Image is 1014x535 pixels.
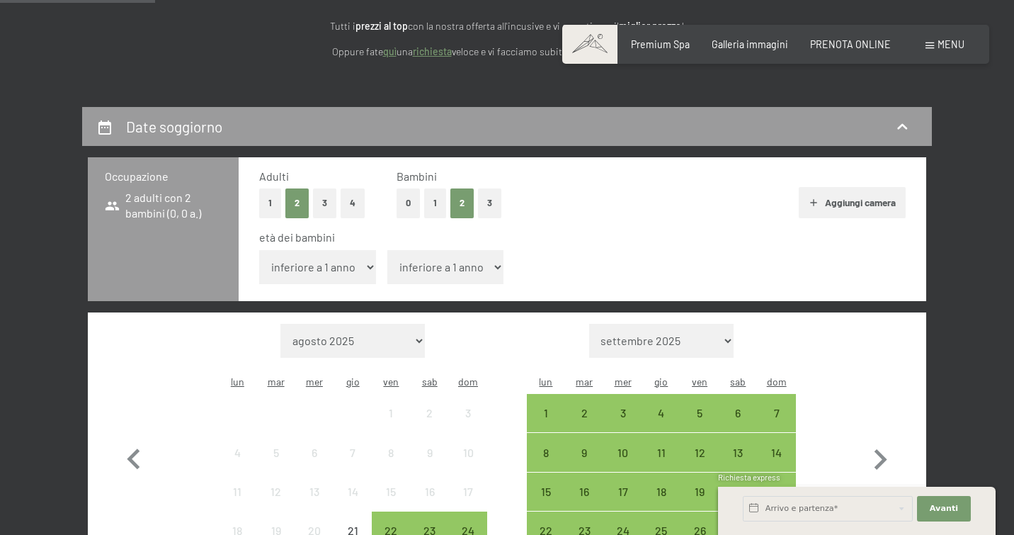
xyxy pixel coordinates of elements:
span: Adulti [259,169,289,183]
div: arrivo/check-in non effettuabile [372,394,410,432]
strong: prezzi al top [355,20,408,32]
div: arrivo/check-in non effettuabile [334,473,372,511]
p: Oppure fate una veloce e vi facciamo subito la offerta piacevole. Grazie [195,44,819,60]
div: 5 [258,447,293,483]
div: 13 [720,447,756,483]
div: Wed Sep 10 2025 [603,433,642,471]
div: 7 [759,407,794,443]
div: arrivo/check-in non effettuabile [256,473,295,511]
div: arrivo/check-in non effettuabile [411,394,449,432]
div: Tue Aug 05 2025 [256,433,295,471]
div: 8 [528,447,564,483]
div: Fri Aug 08 2025 [372,433,410,471]
div: arrivo/check-in possibile [565,433,603,471]
abbr: giovedì [654,376,668,388]
div: Sat Aug 09 2025 [411,433,449,471]
div: arrivo/check-in possibile [527,473,565,511]
div: Mon Sep 01 2025 [527,394,565,432]
div: arrivo/check-in possibile [642,433,680,471]
div: 3 [450,407,486,443]
div: Tue Sep 16 2025 [565,473,603,511]
button: 0 [397,188,420,218]
div: Mon Aug 11 2025 [218,473,256,511]
div: Tue Sep 02 2025 [565,394,603,432]
span: Bambini [397,169,437,183]
abbr: sabato [730,376,746,388]
button: Avanti [917,496,971,522]
div: arrivo/check-in possibile [603,394,642,432]
div: Thu Sep 11 2025 [642,433,680,471]
h3: Occupazione [105,169,222,184]
h2: Date soggiorno [126,118,222,135]
a: PRENOTA ONLINE [810,38,891,50]
div: Wed Sep 03 2025 [603,394,642,432]
div: 5 [682,407,717,443]
div: Sun Aug 10 2025 [449,433,487,471]
div: 11 [644,447,679,483]
abbr: martedì [268,376,285,388]
div: 1 [373,407,409,443]
div: 1 [528,407,564,443]
div: Sun Sep 14 2025 [758,433,796,471]
div: arrivo/check-in possibile [565,394,603,432]
span: Avanti [930,503,958,514]
div: arrivo/check-in non effettuabile [449,433,487,471]
div: Mon Sep 15 2025 [527,473,565,511]
div: arrivo/check-in non effettuabile [334,433,372,471]
div: 9 [566,447,602,483]
div: arrivo/check-in possibile [680,394,719,432]
div: 17 [450,486,486,522]
div: 17 [605,486,640,522]
p: Tutti i con la nostra offerta all'incusive e vi garantiamo il ! [195,18,819,35]
div: Sun Aug 03 2025 [449,394,487,432]
abbr: domenica [458,376,478,388]
strong: miglior prezzo [619,20,681,32]
span: Menu [938,38,964,50]
div: arrivo/check-in non effettuabile [372,473,410,511]
div: 18 [644,486,679,522]
div: arrivo/check-in possibile [527,433,565,471]
div: Wed Aug 06 2025 [295,433,334,471]
abbr: lunedì [231,376,244,388]
div: 10 [605,447,640,483]
span: 2 adulti con 2 bambini (0, 0 a.) [105,190,222,222]
div: 9 [412,447,448,483]
div: Sat Sep 06 2025 [719,394,757,432]
button: 1 [424,188,446,218]
span: Galleria immagini [712,38,788,50]
div: arrivo/check-in possibile [719,433,757,471]
span: Premium Spa [631,38,690,50]
div: arrivo/check-in possibile [603,433,642,471]
div: Wed Sep 17 2025 [603,473,642,511]
div: arrivo/check-in non effettuabile [449,394,487,432]
div: 11 [220,486,255,522]
button: Aggiungi camera [799,187,906,218]
div: 16 [566,486,602,522]
div: 2 [566,407,602,443]
div: 19 [682,486,717,522]
div: Sun Aug 17 2025 [449,473,487,511]
div: Sat Aug 16 2025 [411,473,449,511]
div: arrivo/check-in non effettuabile [411,473,449,511]
button: 2 [285,188,309,218]
div: 7 [335,447,370,483]
a: richiesta [413,45,452,57]
div: Mon Aug 04 2025 [218,433,256,471]
div: Tue Aug 12 2025 [256,473,295,511]
div: Fri Sep 12 2025 [680,433,719,471]
abbr: mercoledì [306,376,323,388]
div: 16 [412,486,448,522]
div: Thu Aug 07 2025 [334,433,372,471]
abbr: venerdì [383,376,399,388]
abbr: mercoledì [615,376,632,388]
div: Fri Sep 19 2025 [680,473,719,511]
div: 12 [682,447,717,483]
div: Mon Sep 08 2025 [527,433,565,471]
div: 4 [644,407,679,443]
div: Fri Aug 15 2025 [372,473,410,511]
div: Sun Sep 07 2025 [758,394,796,432]
abbr: venerdì [692,376,707,388]
div: arrivo/check-in non effettuabile [411,433,449,471]
div: 3 [605,407,640,443]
